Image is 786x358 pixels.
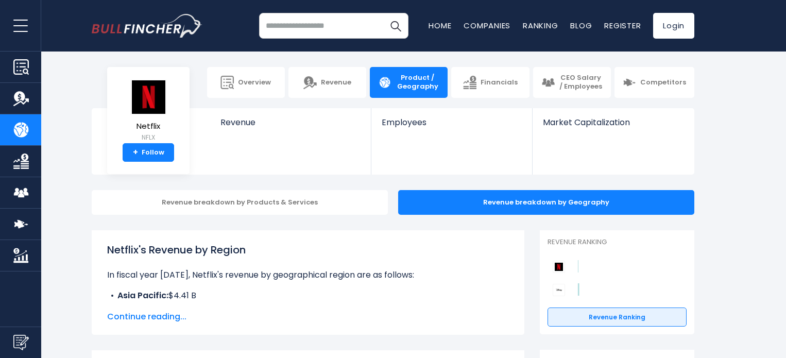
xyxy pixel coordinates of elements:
a: Market Capitalization [533,108,693,145]
p: Revenue Ranking [548,238,687,247]
a: Overview [207,67,285,98]
a: Revenue [210,108,371,145]
span: Financials [481,78,518,87]
a: Revenue Ranking [548,308,687,327]
b: EMEA: [117,302,141,314]
div: Revenue breakdown by Geography [398,190,694,215]
span: Product / Geography [396,74,439,91]
a: Employees [371,108,532,145]
span: Revenue [321,78,351,87]
img: Netflix competitors logo [553,261,565,273]
li: $12.39 B [107,302,509,314]
h1: Netflix's Revenue by Region [107,242,509,258]
button: Search [383,13,408,39]
a: Companies [464,20,510,31]
span: Netflix [130,122,166,131]
a: Netflix NFLX [130,79,167,144]
a: Competitors [614,67,694,98]
p: In fiscal year [DATE], Netflix's revenue by geographical region are as follows: [107,269,509,281]
span: Revenue [220,117,361,127]
a: Blog [570,20,592,31]
a: Go to homepage [92,14,202,38]
a: Financials [451,67,529,98]
img: bullfincher logo [92,14,202,38]
span: Continue reading... [107,311,509,323]
a: Product / Geography [370,67,448,98]
a: Home [429,20,451,31]
span: Employees [382,117,521,127]
b: Asia Pacific: [117,289,168,301]
div: Revenue breakdown by Products & Services [92,190,388,215]
img: Walt Disney Company competitors logo [553,284,565,296]
a: CEO Salary / Employees [533,67,611,98]
span: Overview [238,78,271,87]
a: +Follow [123,143,174,162]
small: NFLX [130,133,166,142]
span: Competitors [640,78,686,87]
span: CEO Salary / Employees [559,74,603,91]
li: $4.41 B [107,289,509,302]
a: Ranking [523,20,558,31]
strong: + [133,148,138,157]
span: Market Capitalization [543,117,683,127]
a: Register [604,20,641,31]
a: Login [653,13,694,39]
a: Revenue [288,67,366,98]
